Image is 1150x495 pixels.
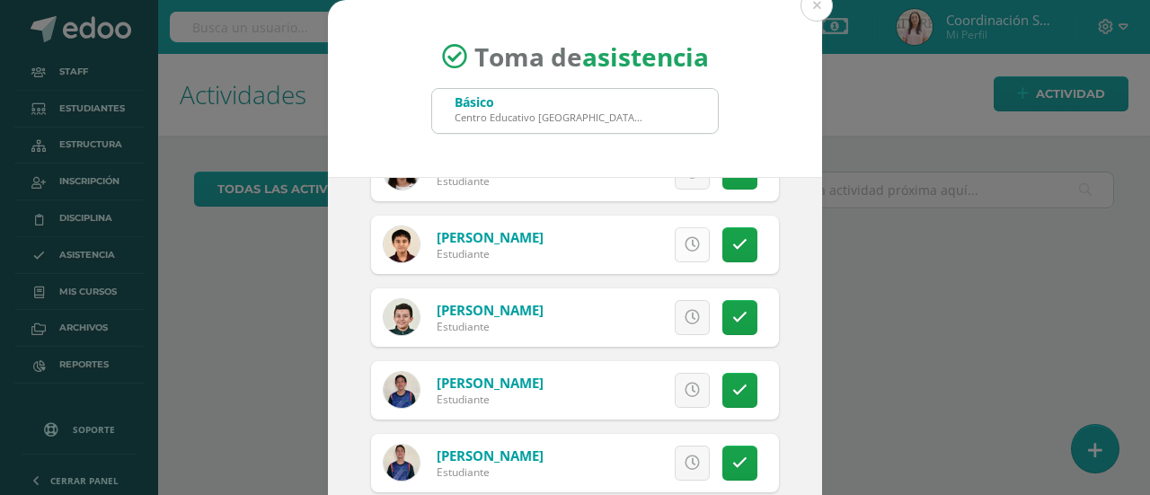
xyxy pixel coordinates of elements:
[437,464,544,480] div: Estudiante
[582,40,709,74] strong: asistencia
[437,319,544,334] div: Estudiante
[384,299,420,335] img: 9292496cd5c1cb30d37677b5a00bebff.png
[437,446,544,464] a: [PERSON_NAME]
[455,93,643,110] div: Básico
[437,301,544,319] a: [PERSON_NAME]
[437,228,544,246] a: [PERSON_NAME]
[432,89,718,133] input: Busca un grado o sección aquí...
[437,246,544,261] div: Estudiante
[384,445,420,481] img: 6d0f1e2316ce0b6d954c9b34f47e3be4.png
[474,40,709,74] span: Toma de
[384,372,420,408] img: a7b49804f54c57758589c7a50b2a9cd5.png
[437,374,544,392] a: [PERSON_NAME]
[437,392,544,407] div: Estudiante
[455,110,643,124] div: Centro Educativo [GEOGRAPHIC_DATA][PERSON_NAME]
[437,173,544,189] div: Estudiante
[384,226,420,262] img: 30c097c2a02c0ae6f901dfde95fd6a71.png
